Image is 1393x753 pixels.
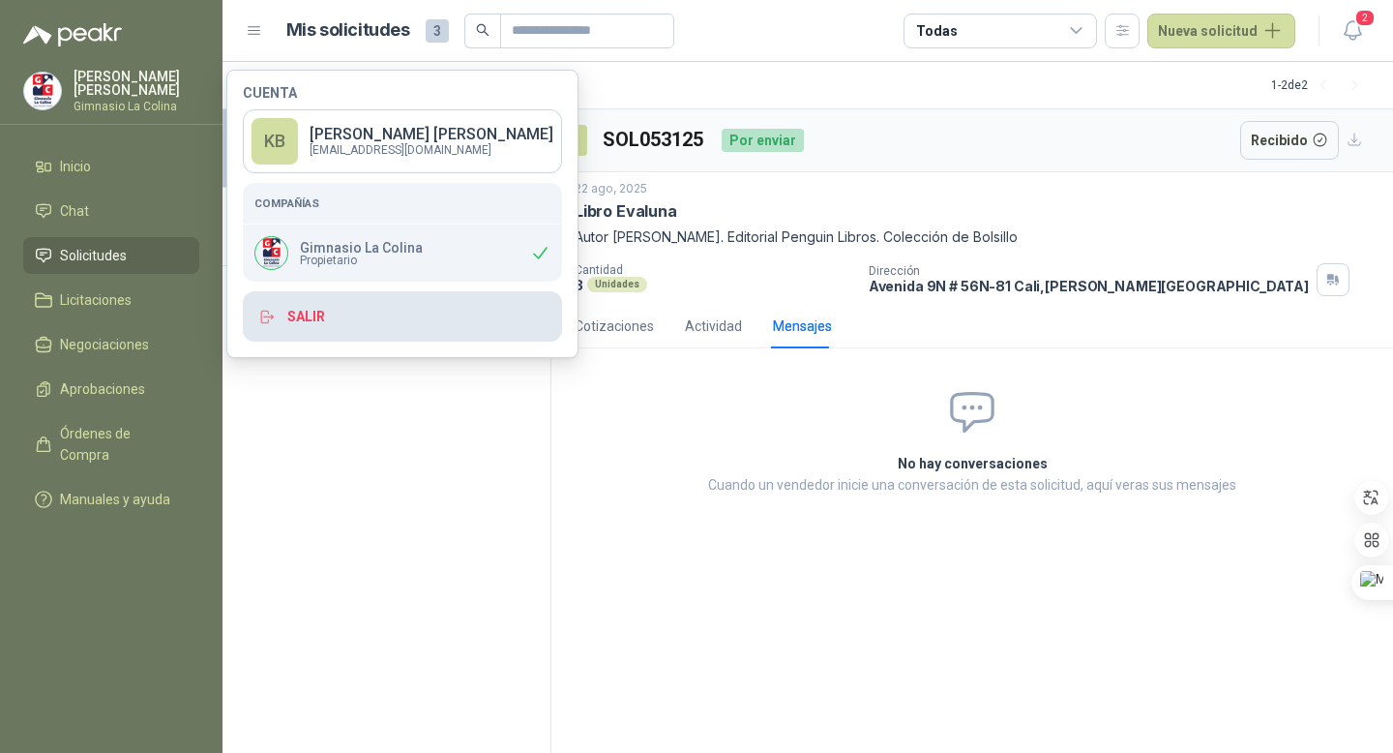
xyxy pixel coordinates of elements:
p: Cantidad [575,263,853,277]
div: Todas [916,20,957,42]
div: Unidades [587,277,647,292]
span: Solicitudes [60,245,127,266]
a: Aprobaciones [23,371,199,407]
h2: No hay conversaciones [635,453,1310,474]
a: Solicitudes [23,237,199,274]
img: Company Logo [255,237,287,269]
div: Por enviar [722,129,804,152]
span: Aprobaciones [60,378,145,400]
span: Chat [60,200,89,222]
div: KB [252,118,298,165]
h4: Cuenta [243,86,562,100]
span: 3 [426,19,449,43]
a: Licitaciones [23,282,199,318]
a: Órdenes de Compra [23,415,199,473]
p: 22 ago, 2025 [575,180,647,198]
a: Manuales y ayuda [23,481,199,518]
p: Libro Evaluna [575,201,677,222]
span: search [476,23,489,37]
p: Gimnasio La Colina [300,241,423,255]
a: Inicio [23,148,199,185]
span: Inicio [60,156,91,177]
p: [PERSON_NAME] [PERSON_NAME] [310,127,553,142]
span: Órdenes de Compra [60,423,181,466]
div: Actividad [685,316,742,337]
p: Dirección [869,264,1309,278]
h3: SOL053125 [603,125,706,155]
a: Chat [23,193,199,229]
h5: Compañías [254,195,550,212]
img: Company Logo [24,73,61,109]
a: KB[PERSON_NAME] [PERSON_NAME][EMAIL_ADDRESS][DOMAIN_NAME] [243,109,562,173]
p: [EMAIL_ADDRESS][DOMAIN_NAME] [310,144,553,156]
p: Cuando un vendedor inicie una conversación de esta solicitud, aquí veras sus mensajes [635,474,1310,496]
p: Avenida 9N # 56N-81 Cali , [PERSON_NAME][GEOGRAPHIC_DATA] [869,278,1309,294]
div: Company LogoGimnasio La ColinaPropietario [243,225,562,282]
span: Negociaciones [60,334,149,355]
span: 2 [1354,9,1376,27]
a: Negociaciones [23,326,199,363]
button: 2 [1335,14,1370,48]
div: Mensajes [773,316,832,337]
button: Nueva solicitud [1147,14,1295,48]
span: Propietario [300,255,423,266]
h1: Mis solicitudes [286,16,410,45]
p: [PERSON_NAME] [PERSON_NAME] [74,70,199,97]
div: 1 - 2 de 2 [1271,70,1370,101]
span: Manuales y ayuda [60,489,170,510]
img: Logo peakr [23,23,122,46]
p: Gimnasio La Colina [74,101,199,112]
button: Salir [243,291,562,342]
div: Cotizaciones [575,316,654,337]
p: Autor [PERSON_NAME]. Editorial Penguin Libros. Colección de Bolsillo [575,226,1370,248]
span: Licitaciones [60,289,132,311]
button: Recibido [1240,121,1340,160]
